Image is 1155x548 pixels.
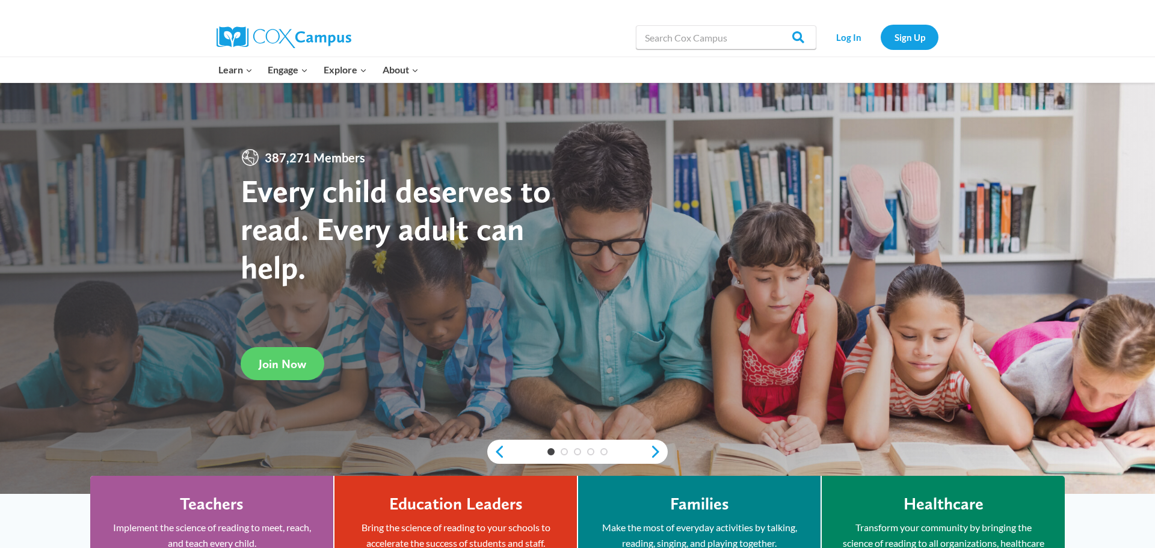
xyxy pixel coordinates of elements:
[561,448,568,455] a: 2
[600,448,608,455] a: 5
[241,347,324,380] a: Join Now
[487,440,668,464] div: content slider buttons
[904,494,984,514] h4: Healthcare
[547,448,555,455] a: 1
[389,494,523,514] h4: Education Leaders
[259,357,306,371] span: Join Now
[260,148,370,167] span: 387,271 Members
[218,62,253,78] span: Learn
[241,171,551,286] strong: Every child deserves to read. Every adult can help.
[324,62,367,78] span: Explore
[881,25,938,49] a: Sign Up
[650,445,668,459] a: next
[487,445,505,459] a: previous
[587,448,594,455] a: 4
[180,494,244,514] h4: Teachers
[574,448,581,455] a: 3
[268,62,308,78] span: Engage
[217,26,351,48] img: Cox Campus
[822,25,875,49] a: Log In
[211,57,426,82] nav: Primary Navigation
[636,25,816,49] input: Search Cox Campus
[822,25,938,49] nav: Secondary Navigation
[383,62,419,78] span: About
[670,494,729,514] h4: Families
